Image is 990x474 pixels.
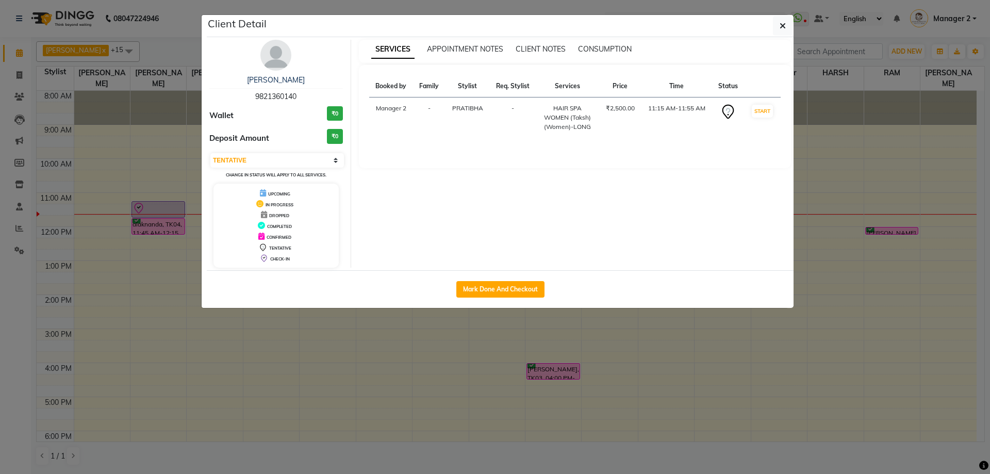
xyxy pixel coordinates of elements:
span: CONFIRMED [267,235,291,240]
th: Time [641,75,712,97]
h3: ₹0 [327,129,343,144]
div: HAIR SPA WOMEN (Taksh) (Women)-LONG [542,104,593,132]
th: Family [413,75,445,97]
span: CLIENT NOTES [516,44,566,54]
span: 9821360140 [255,92,296,101]
th: Services [536,75,599,97]
span: CONSUMPTION [578,44,632,54]
small: Change in status will apply to all services. [226,172,326,177]
button: Mark Done And Checkout [456,281,544,298]
span: UPCOMING [268,191,290,197]
span: CHECK-IN [270,256,290,261]
span: PRATIBHA [452,104,483,112]
span: COMPLETED [267,224,292,229]
span: Deposit Amount [209,133,269,144]
td: - [489,97,536,138]
span: DROPPED [269,213,289,218]
h5: Client Detail [208,16,267,31]
td: Manager 2 [369,97,413,138]
th: Stylist [445,75,489,97]
td: - [413,97,445,138]
img: avatar [260,40,291,71]
span: IN PROGRESS [266,202,293,207]
th: Req. Stylist [489,75,536,97]
span: SERVICES [371,40,415,59]
th: Status [712,75,745,97]
button: START [752,105,773,118]
h3: ₹0 [327,106,343,121]
th: Price [599,75,641,97]
div: ₹2,500.00 [605,104,635,113]
span: Wallet [209,110,234,122]
td: 11:15 AM-11:55 AM [641,97,712,138]
th: Booked by [369,75,413,97]
a: [PERSON_NAME] [247,75,305,85]
span: TENTATIVE [269,246,291,251]
span: APPOINTMENT NOTES [427,44,503,54]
